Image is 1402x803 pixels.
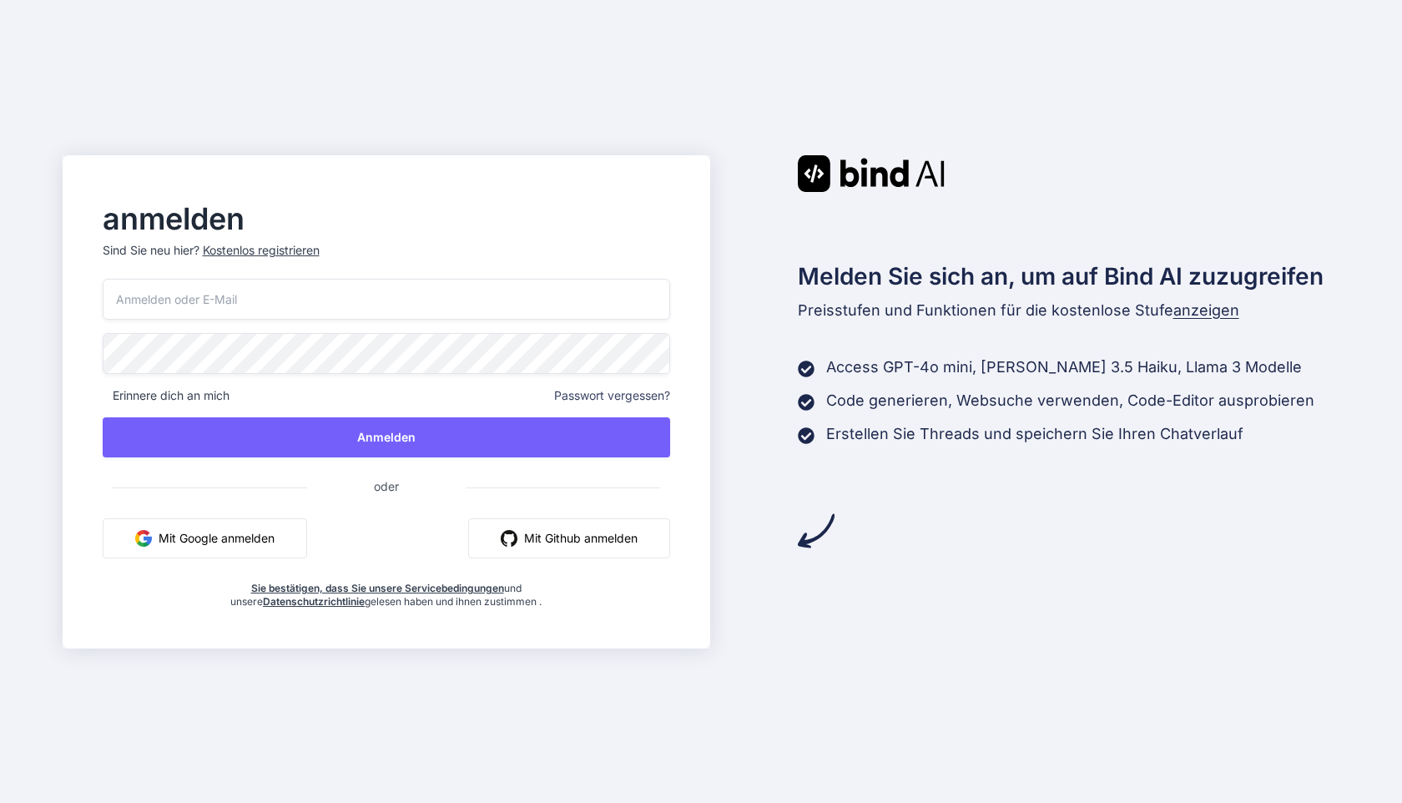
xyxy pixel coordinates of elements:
[798,301,1173,319] font: Preisstufen und Funktionen für die kostenlose Stufe
[468,518,670,558] button: Mit Github anmelden
[103,200,245,237] font: anmelden
[524,531,638,545] font: Mit Github anmelden
[103,279,670,320] input: Anmelden oder E-Mail
[826,358,1302,376] font: Access GPT-4o mini, [PERSON_NAME] 3.5 Haiku, Llama 3 Modelle
[365,595,542,608] font: gelesen haben und ihnen zustimmen .
[554,388,670,402] font: Passwort vergessen?
[798,155,945,192] img: Bind AI-Logo
[230,582,522,608] font: und unsere
[263,595,365,608] a: Datenschutzrichtlinie
[798,513,835,549] img: Pfeil
[251,582,504,594] a: Sie bestätigen, dass Sie unsere Servicebedingungen
[501,530,517,547] img: github
[159,531,275,545] font: Mit Google anmelden
[826,425,1243,442] font: Erstellen Sie Threads und speichern Sie Ihren Chatverlauf
[103,417,670,457] button: Anmelden
[113,388,229,402] font: Erinnere dich an mich
[826,391,1314,409] font: Code generieren, Websuche verwenden, Code-Editor ausprobieren
[203,243,320,257] font: Kostenlos registrieren
[135,530,152,547] img: Google
[374,479,399,493] font: oder
[357,430,416,444] font: Anmelden
[103,243,199,257] font: Sind Sie neu hier?
[1173,301,1239,319] font: anzeigen
[798,262,1324,290] font: Melden Sie sich an, um auf Bind AI zuzugreifen
[103,518,307,558] button: Mit Google anmelden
